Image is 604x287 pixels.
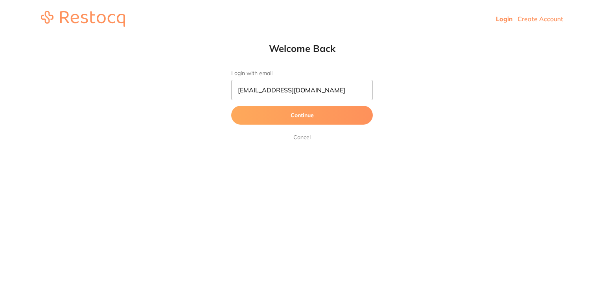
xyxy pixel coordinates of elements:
[231,70,373,77] label: Login with email
[41,11,125,27] img: restocq_logo.svg
[215,42,389,54] h1: Welcome Back
[517,15,563,23] a: Create Account
[292,132,312,142] a: Cancel
[231,106,373,125] button: Continue
[496,15,513,23] a: Login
